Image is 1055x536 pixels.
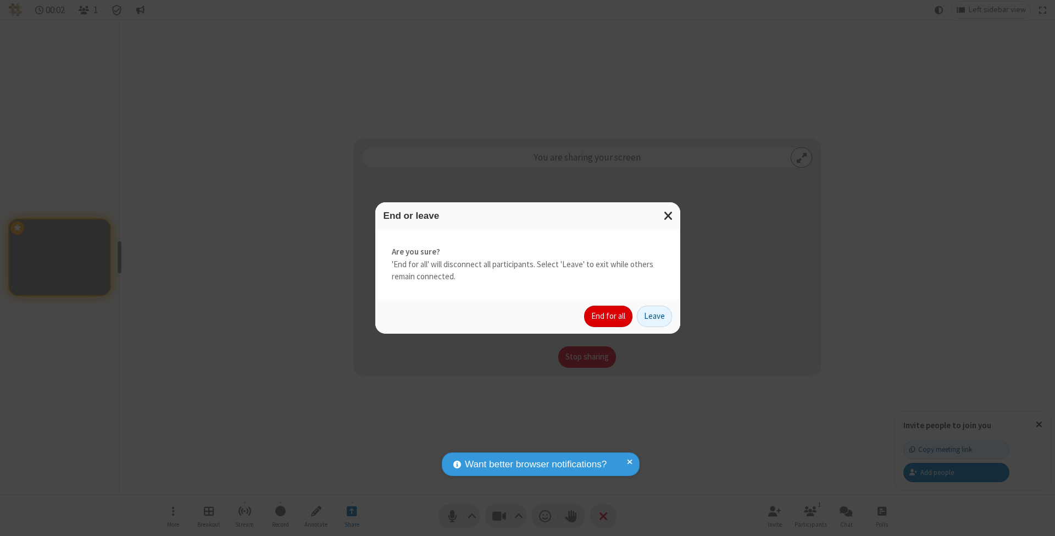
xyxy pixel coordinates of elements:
[637,306,672,328] button: Leave
[384,211,672,221] h3: End or leave
[657,202,680,229] button: Close modal
[392,246,664,258] strong: Are you sure?
[465,457,607,472] span: Want better browser notifications?
[375,229,680,300] div: 'End for all' will disconnect all participants. Select 'Leave' to exit while others remain connec...
[584,306,632,328] button: End for all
